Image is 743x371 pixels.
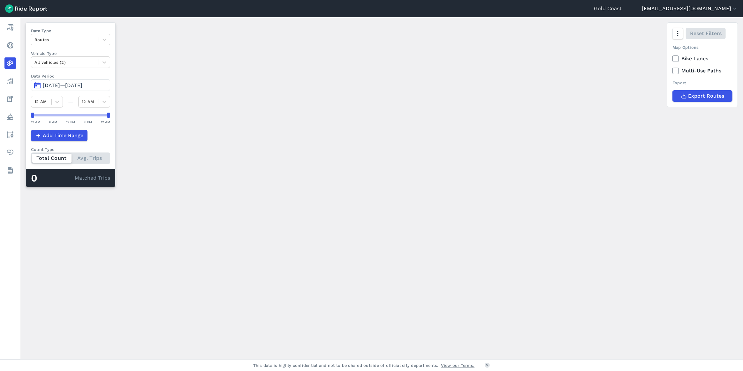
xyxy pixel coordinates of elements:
a: Report [4,22,16,33]
img: Ride Report [5,4,47,13]
a: Policy [4,111,16,122]
a: View our Terms. [441,362,475,368]
label: Data Type [31,28,110,34]
span: Add Time Range [43,132,83,139]
button: Reset Filters [686,28,726,39]
div: Export [672,80,732,86]
a: Analyze [4,75,16,87]
a: Health [4,147,16,158]
label: Vehicle Type [31,50,110,56]
div: Matched Trips [26,169,115,187]
span: Reset Filters [690,30,722,37]
a: Realtime [4,40,16,51]
a: Fees [4,93,16,105]
a: Areas [4,129,16,140]
div: — [63,98,78,106]
div: 12 AM [31,119,40,125]
span: Export Routes [688,92,724,100]
div: 12 AM [101,119,110,125]
div: 12 PM [66,119,75,125]
label: Bike Lanes [672,55,732,63]
a: Heatmaps [4,57,16,69]
div: 6 AM [49,119,57,125]
a: Gold Coast [594,5,622,12]
button: [DATE]—[DATE] [31,79,110,91]
div: 6 PM [84,119,92,125]
button: [EMAIL_ADDRESS][DOMAIN_NAME] [642,5,738,12]
label: Multi-Use Paths [672,67,732,75]
div: Count Type [31,146,110,152]
a: Datasets [4,165,16,176]
div: 0 [31,174,75,182]
div: Map Options [672,44,732,50]
button: Add Time Range [31,130,87,141]
label: Data Period [31,73,110,79]
button: Export Routes [672,90,732,102]
span: [DATE]—[DATE] [43,82,82,88]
